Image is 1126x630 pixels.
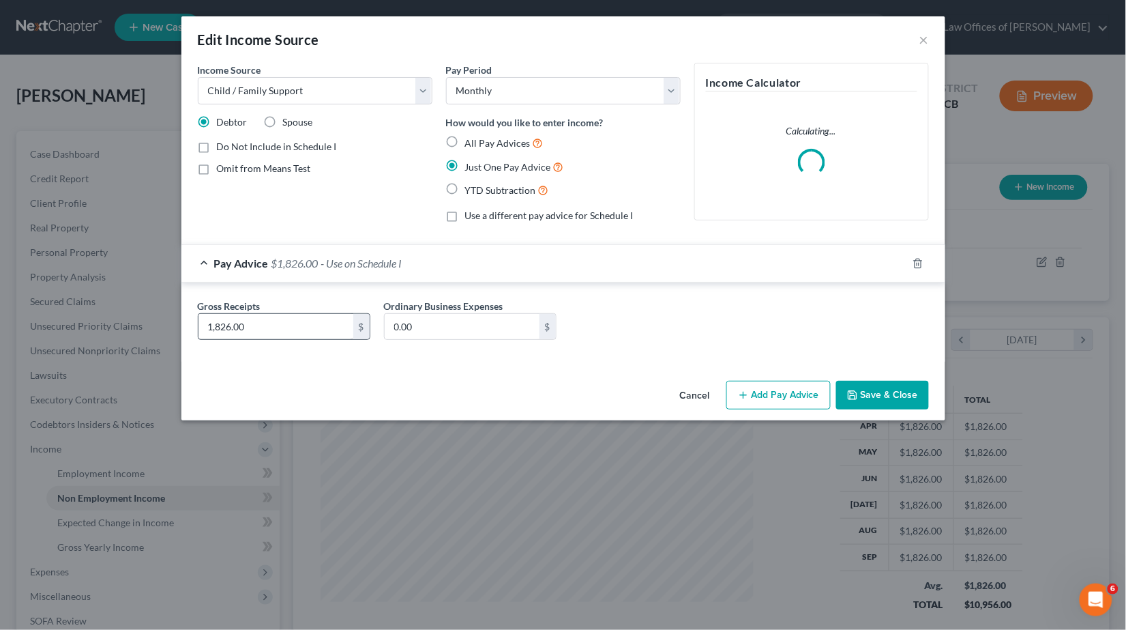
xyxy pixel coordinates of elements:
input: 0.00 [198,314,353,340]
span: YTD Subtraction [465,184,536,196]
button: Add Pay Advice [726,381,831,410]
span: Use a different pay advice for Schedule I [465,210,634,221]
span: Just One Pay Advice [465,161,551,173]
label: Gross Receipts [198,299,261,313]
span: 6 [1108,584,1118,595]
input: 0.00 [385,314,539,340]
span: Omit from Means Test [217,162,311,174]
button: Cancel [669,382,721,410]
span: - Use on Schedule I [321,257,402,270]
span: Spouse [283,116,313,128]
button: × [919,31,929,48]
div: Edit Income Source [198,30,319,49]
span: All Pay Advices [465,137,531,149]
span: Do Not Include in Schedule I [217,141,337,152]
button: Save & Close [836,381,929,410]
div: $ [353,314,370,340]
label: Pay Period [446,63,492,77]
span: Debtor [217,116,248,128]
iframe: Intercom live chat [1080,584,1112,616]
span: $1,826.00 [271,257,318,270]
p: Calculating... [706,124,917,138]
span: Income Source [198,64,261,76]
div: $ [539,314,556,340]
h5: Income Calculator [706,74,917,91]
span: Pay Advice [214,257,269,270]
label: Ordinary Business Expenses [384,299,503,313]
label: How would you like to enter income? [446,115,604,130]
